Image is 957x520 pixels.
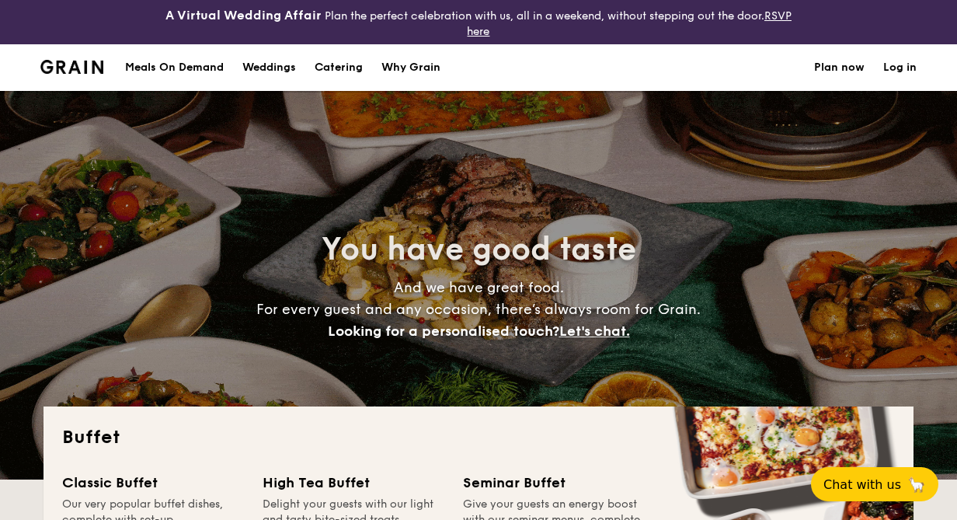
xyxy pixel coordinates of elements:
a: Plan now [814,44,865,91]
span: Let's chat. [559,323,630,340]
div: Why Grain [381,44,440,91]
img: Grain [40,60,103,74]
a: Log in [883,44,917,91]
div: Seminar Buffet [463,472,645,494]
div: High Tea Buffet [263,472,444,494]
div: Classic Buffet [62,472,244,494]
a: Meals On Demand [116,44,233,91]
span: Looking for a personalised touch? [328,323,559,340]
a: Why Grain [372,44,450,91]
a: Catering [305,44,372,91]
div: Meals On Demand [125,44,224,91]
span: Chat with us [823,477,901,492]
span: You have good taste [322,231,636,268]
a: Logotype [40,60,103,74]
h2: Buffet [62,425,895,450]
div: Weddings [242,44,296,91]
span: And we have great food. For every guest and any occasion, there’s always room for Grain. [256,279,701,340]
a: Weddings [233,44,305,91]
button: Chat with us🦙 [811,467,938,501]
h4: A Virtual Wedding Affair [165,6,322,25]
h1: Catering [315,44,363,91]
span: 🦙 [907,476,926,494]
div: Plan the perfect celebration with us, all in a weekend, without stepping out the door. [159,6,797,38]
